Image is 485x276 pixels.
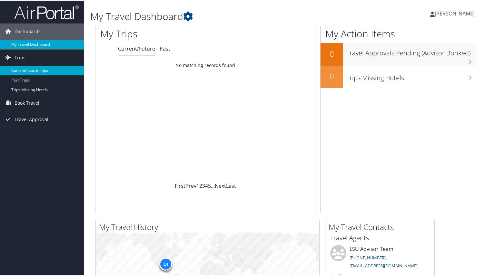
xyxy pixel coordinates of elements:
[15,23,41,39] span: Dashboards
[329,221,434,232] h2: My Travel Contacts
[196,182,199,189] a: 1
[160,44,170,52] a: Past
[321,26,476,40] h1: My Action Items
[350,254,386,260] a: [PHONE_NUMBER]
[321,43,476,65] a: 0Travel Approvals Pending (Advisor Booked)
[435,9,475,16] span: [PERSON_NAME]
[199,182,202,189] a: 2
[99,221,319,232] h2: My Travel History
[321,65,476,88] a: 0Trips Missing Hotels
[346,70,476,82] h3: Trips Missing Hotels
[346,45,476,57] h3: Travel Approvals Pending (Advisor Booked)
[202,182,205,189] a: 3
[350,262,418,268] a: [EMAIL_ADDRESS][DOMAIN_NAME]
[215,182,226,189] a: Next
[118,44,155,52] a: Current/Future
[14,4,79,19] img: airportal-logo.png
[90,9,351,23] h1: My Travel Dashboard
[205,182,208,189] a: 4
[430,3,481,23] a: [PERSON_NAME]
[226,182,236,189] a: Last
[175,182,185,189] a: First
[185,182,196,189] a: Prev
[95,59,315,71] td: No matching records found
[15,111,48,127] span: Travel Approval
[211,182,215,189] span: …
[321,70,343,81] h2: 0
[330,233,430,242] h3: Travel Agents
[321,48,343,59] h2: 0
[100,26,219,40] h1: My Trips
[159,257,172,270] div: 14
[15,49,25,65] span: Trips
[15,94,39,110] span: Book Travel
[208,182,211,189] a: 5
[327,244,433,271] li: LSU Advisor Team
